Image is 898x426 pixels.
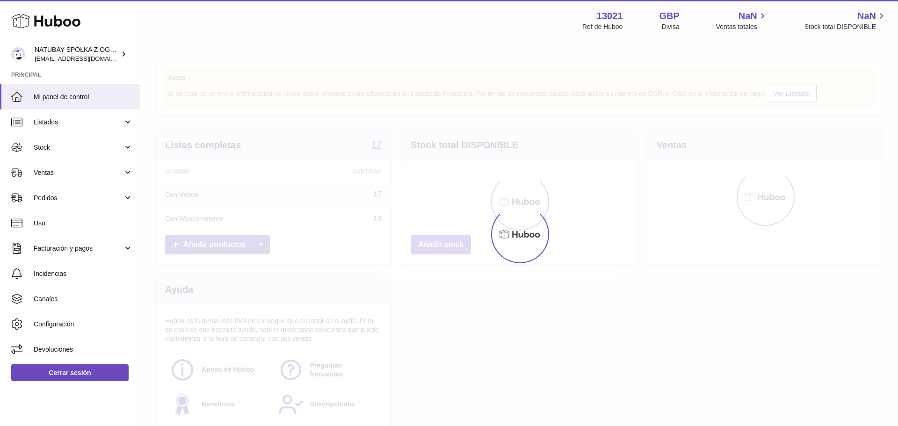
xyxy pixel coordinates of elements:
[716,22,768,31] span: Ventas totales
[34,345,133,354] span: Devoluciones
[35,45,119,63] div: NATUBAY SPÓŁKA Z OGRANICZONĄ ODPOWIEDZIALNOŚCIĄ
[739,10,757,22] span: NaN
[34,143,123,152] span: Stock
[35,55,138,62] span: [EMAIL_ADDRESS][DOMAIN_NAME]
[716,10,768,31] a: NaN Ventas totales
[34,219,133,228] span: Uso
[34,118,123,127] span: Listados
[34,244,123,253] span: Facturación y pagos
[597,10,623,22] strong: 13021
[659,10,679,22] strong: GBP
[662,22,680,31] div: Divisa
[34,168,123,177] span: Ventas
[34,93,133,101] span: Mi panel de control
[34,194,123,202] span: Pedidos
[11,47,25,61] img: internalAdmin-13021@internal.huboo.com
[582,22,623,31] div: Ref de Huboo
[34,320,133,329] span: Configuración
[34,269,133,278] span: Incidencias
[11,364,129,381] a: Cerrar sesión
[804,22,887,31] span: Stock total DISPONIBLE
[857,10,876,22] span: NaN
[804,10,887,31] a: NaN Stock total DISPONIBLE
[34,295,133,303] span: Canales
